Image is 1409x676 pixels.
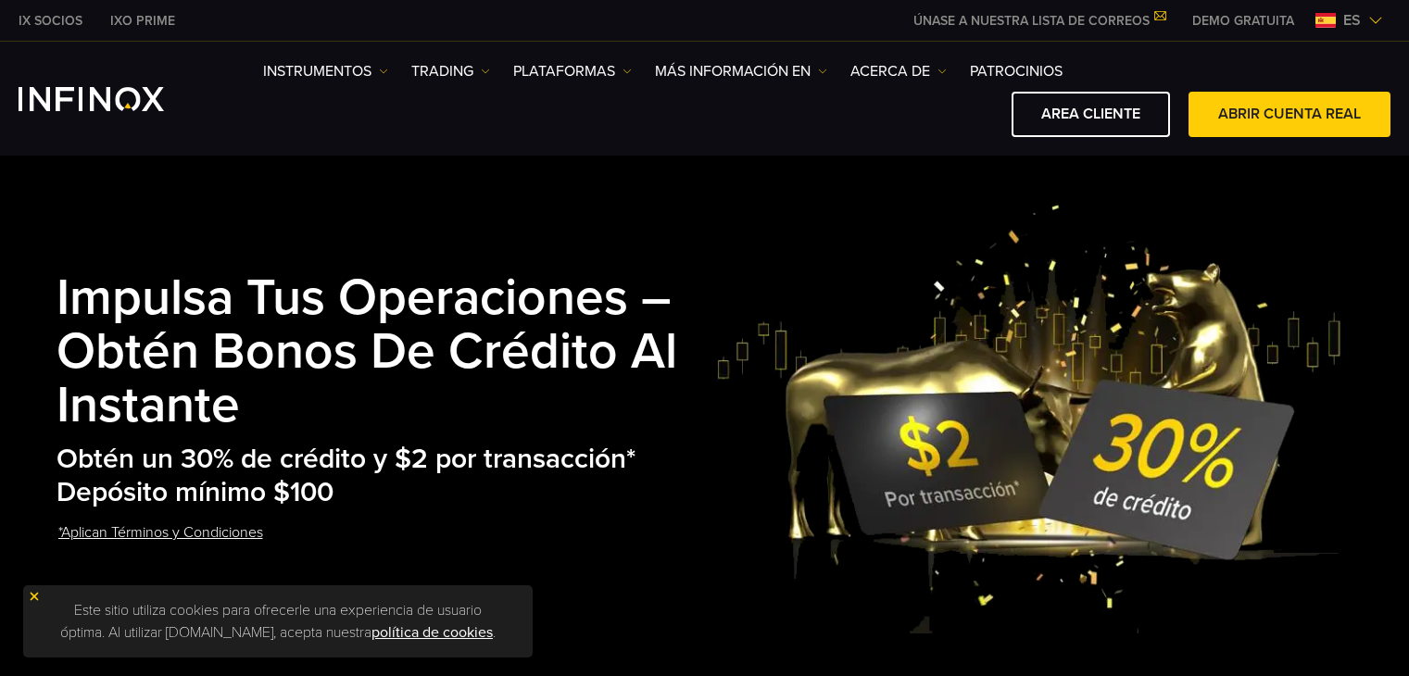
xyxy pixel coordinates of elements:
[513,60,632,82] a: PLATAFORMAS
[5,11,96,31] a: INFINOX
[655,60,827,82] a: Más información en
[1189,92,1390,137] a: ABRIR CUENTA REAL
[411,60,490,82] a: TRADING
[32,595,523,648] p: Este sitio utiliza cookies para ofrecerle una experiencia de usuario óptima. Al utilizar [DOMAIN_...
[263,60,388,82] a: Instrumentos
[1012,92,1170,137] a: AREA CLIENTE
[57,510,265,556] a: *Aplican Términos y Condiciones
[28,590,41,603] img: yellow close icon
[1178,11,1308,31] a: INFINOX MENU
[970,60,1063,82] a: Patrocinios
[19,87,208,111] a: INFINOX Logo
[1336,9,1368,31] span: es
[899,13,1178,29] a: ÚNASE A NUESTRA LISTA DE CORREOS
[850,60,947,82] a: ACERCA DE
[57,268,677,436] strong: Impulsa tus Operaciones – Obtén Bonos de Crédito al Instante
[57,443,716,510] h2: Obtén un 30% de crédito y $2 por transacción* Depósito mínimo $100
[96,11,189,31] a: INFINOX
[371,623,493,642] a: política de cookies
